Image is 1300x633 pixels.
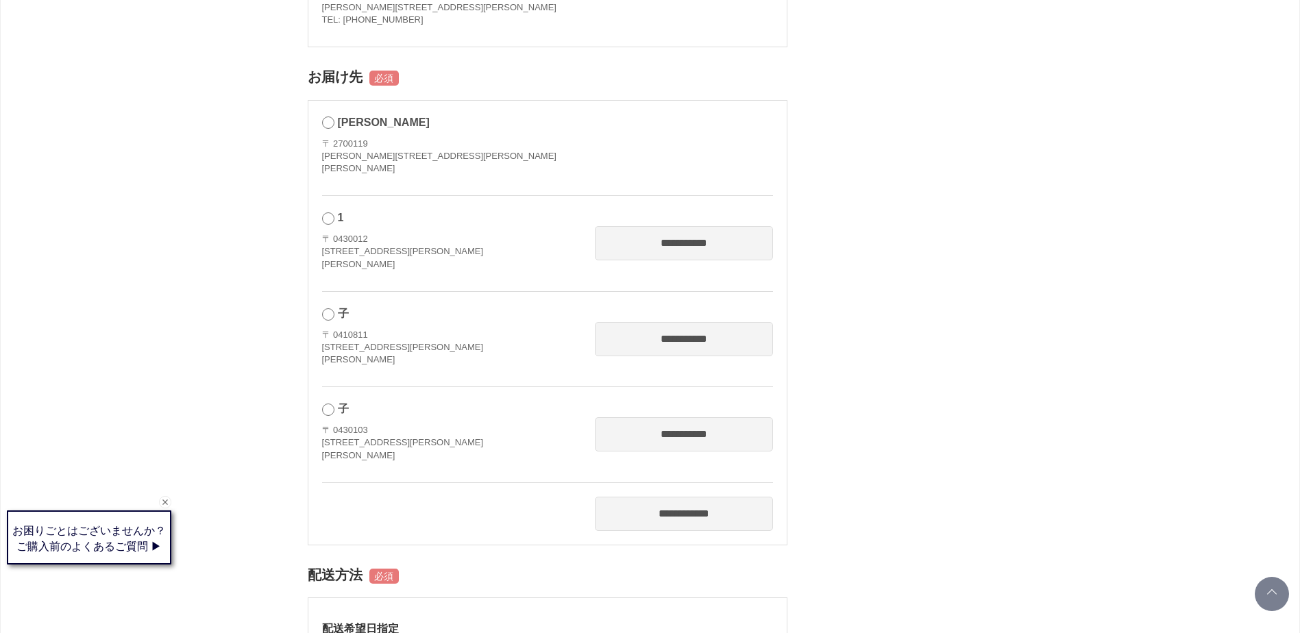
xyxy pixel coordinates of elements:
address: 〒 0430012 [STREET_ADDRESS][PERSON_NAME] [PERSON_NAME] [322,233,484,271]
h2: 配送方法 [308,559,787,591]
span: [PERSON_NAME] [338,116,430,128]
address: 〒 2700119 [PERSON_NAME][STREET_ADDRESS][PERSON_NAME] [PERSON_NAME] [322,138,556,175]
span: 子 [338,308,349,319]
span: 1 [338,212,344,223]
address: 〒 0430103 [STREET_ADDRESS][PERSON_NAME] [PERSON_NAME] [322,424,484,462]
span: 子 [338,403,349,414]
address: 〒 0410811 [STREET_ADDRESS][PERSON_NAME] [PERSON_NAME] [322,329,484,367]
h2: お届け先 [308,61,787,93]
